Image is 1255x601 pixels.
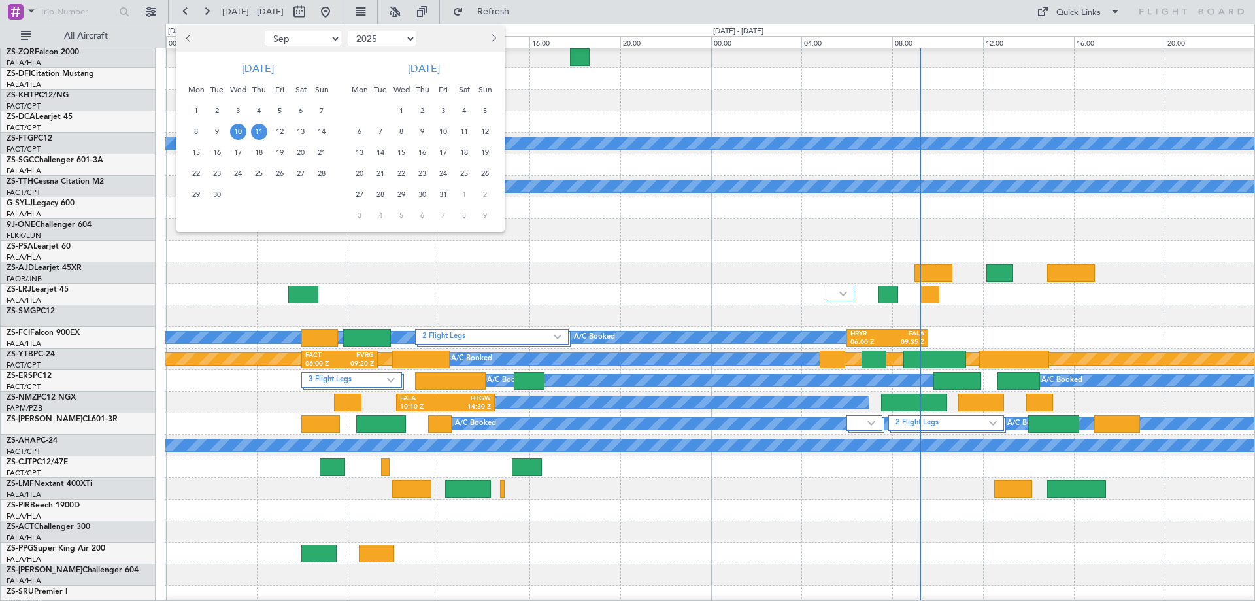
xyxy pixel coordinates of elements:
span: 25 [251,165,267,182]
div: 8-9-2025 [186,121,207,142]
span: 21 [314,145,330,161]
div: 4-9-2025 [248,100,269,121]
div: Sat [454,79,475,100]
span: 15 [393,145,410,161]
div: Thu [412,79,433,100]
span: 10 [435,124,452,140]
span: 1 [456,186,473,203]
span: 11 [456,124,473,140]
span: 5 [393,207,410,224]
div: 20-9-2025 [290,142,311,163]
span: 2 [209,103,226,119]
span: 29 [188,186,205,203]
div: 1-9-2025 [186,100,207,121]
span: 7 [314,103,330,119]
div: 3-11-2025 [349,205,370,226]
div: 24-10-2025 [433,163,454,184]
div: 12-10-2025 [475,121,495,142]
div: 20-10-2025 [349,163,370,184]
div: 31-10-2025 [433,184,454,205]
div: 15-10-2025 [391,142,412,163]
div: 30-10-2025 [412,184,433,205]
div: 5-11-2025 [391,205,412,226]
span: 12 [272,124,288,140]
span: 6 [352,124,368,140]
div: 21-10-2025 [370,163,391,184]
span: 3 [435,103,452,119]
span: 8 [456,207,473,224]
div: Sun [311,79,332,100]
div: 27-9-2025 [290,163,311,184]
div: 17-10-2025 [433,142,454,163]
div: 16-9-2025 [207,142,227,163]
span: 7 [373,124,389,140]
div: 8-11-2025 [454,205,475,226]
span: 16 [414,145,431,161]
span: 29 [393,186,410,203]
div: 28-9-2025 [311,163,332,184]
div: 1-11-2025 [454,184,475,205]
select: Select year [348,31,416,46]
span: 21 [373,165,389,182]
span: 10 [230,124,246,140]
button: Next month [486,28,500,49]
span: 8 [188,124,205,140]
button: Previous month [182,28,196,49]
span: 3 [230,103,246,119]
div: Mon [186,79,207,100]
span: 23 [414,165,431,182]
div: Thu [248,79,269,100]
div: 26-10-2025 [475,163,495,184]
div: 10-10-2025 [433,121,454,142]
span: 27 [352,186,368,203]
span: 22 [393,165,410,182]
span: 20 [352,165,368,182]
span: 14 [373,145,389,161]
span: 9 [477,207,494,224]
div: 19-10-2025 [475,142,495,163]
span: 20 [293,145,309,161]
div: 16-10-2025 [412,142,433,163]
span: 7 [435,207,452,224]
span: 1 [393,103,410,119]
div: 28-10-2025 [370,184,391,205]
span: 28 [314,165,330,182]
div: 25-10-2025 [454,163,475,184]
span: 4 [456,103,473,119]
div: Fri [269,79,290,100]
span: 12 [477,124,494,140]
select: Select month [265,31,341,46]
div: 6-11-2025 [412,205,433,226]
span: 8 [393,124,410,140]
div: 22-9-2025 [186,163,207,184]
div: 29-9-2025 [186,184,207,205]
div: Sun [475,79,495,100]
span: 11 [251,124,267,140]
div: 30-9-2025 [207,184,227,205]
div: 12-9-2025 [269,121,290,142]
div: Tue [207,79,227,100]
span: 17 [230,145,246,161]
span: 4 [373,207,389,224]
span: 26 [477,165,494,182]
div: 2-11-2025 [475,184,495,205]
div: 23-10-2025 [412,163,433,184]
span: 2 [414,103,431,119]
span: 31 [435,186,452,203]
div: Mon [349,79,370,100]
span: 5 [272,103,288,119]
span: 23 [209,165,226,182]
div: 25-9-2025 [248,163,269,184]
span: 5 [477,103,494,119]
span: 3 [352,207,368,224]
div: 5-10-2025 [475,100,495,121]
span: 15 [188,145,205,161]
span: 6 [293,103,309,119]
div: 18-9-2025 [248,142,269,163]
div: 9-10-2025 [412,121,433,142]
div: 19-9-2025 [269,142,290,163]
span: 27 [293,165,309,182]
span: 22 [188,165,205,182]
div: Wed [227,79,248,100]
span: 17 [435,145,452,161]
